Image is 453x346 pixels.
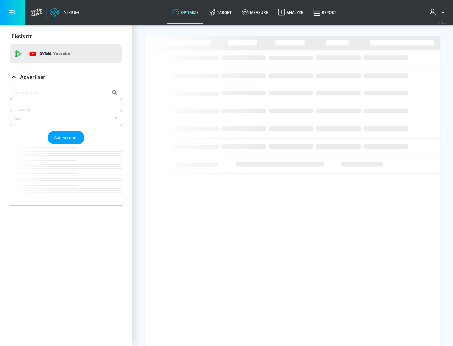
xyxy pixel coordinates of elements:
[237,1,273,24] a: measure
[438,21,447,24] span: v 4.32.0
[10,44,122,63] div: DV360: Youtube
[12,32,33,39] p: Platform
[54,134,78,141] span: Add Account
[10,27,122,45] div: Platform
[39,50,70,57] p: DV360:
[273,1,308,24] a: Analyze
[20,74,45,81] p: Advertiser
[10,110,122,126] div: A-Z
[48,131,84,144] button: Add Account
[10,86,122,205] div: Advertiser
[167,1,204,24] a: optimize
[18,108,31,112] label: Sort By
[204,1,237,24] a: Target
[13,89,108,97] input: Search by name
[10,68,122,86] div: Advertiser
[308,1,341,24] a: Report
[50,8,79,17] a: Atrium
[10,144,122,205] nav: list of Advertiser
[53,50,70,57] p: Youtube
[61,9,79,15] div: Atrium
